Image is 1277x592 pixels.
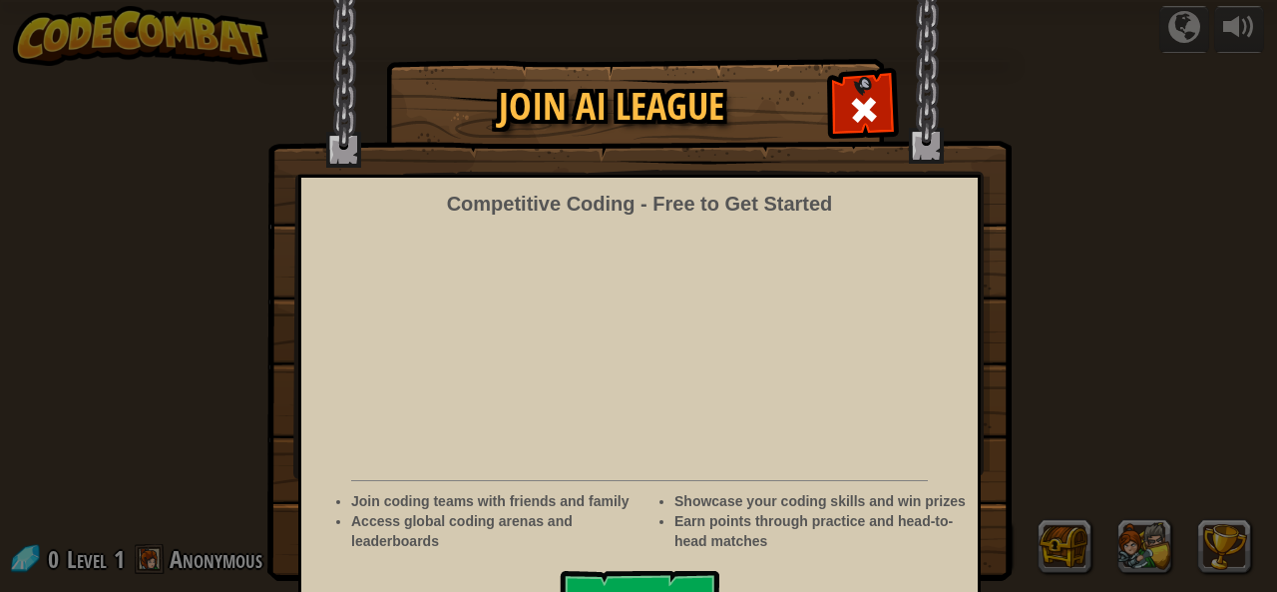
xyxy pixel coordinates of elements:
li: Join coding teams with friends and family [351,491,644,511]
div: Competitive Coding - Free to Get Started [447,190,833,219]
li: Showcase your coding skills and win prizes [674,491,968,511]
h1: Join AI League [407,86,816,128]
li: Access global coding arenas and leaderboards [351,511,644,551]
li: Earn points through practice and head-to-head matches [674,511,968,551]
